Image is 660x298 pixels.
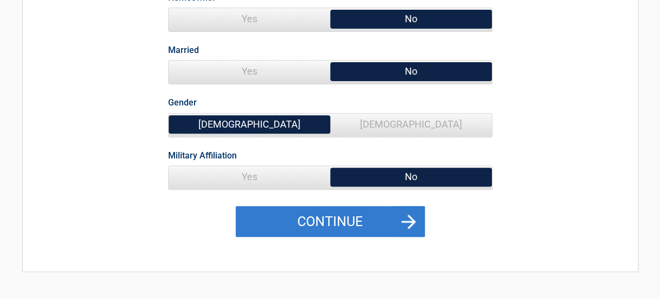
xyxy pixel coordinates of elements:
[168,43,199,57] label: Married
[330,166,492,188] span: No
[330,8,492,30] span: No
[168,148,237,163] label: Military Affiliation
[169,8,330,30] span: Yes
[169,61,330,82] span: Yes
[169,114,330,135] span: [DEMOGRAPHIC_DATA]
[236,206,425,237] button: Continue
[169,166,330,188] span: Yes
[168,95,197,110] label: Gender
[330,61,492,82] span: No
[330,114,492,135] span: [DEMOGRAPHIC_DATA]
